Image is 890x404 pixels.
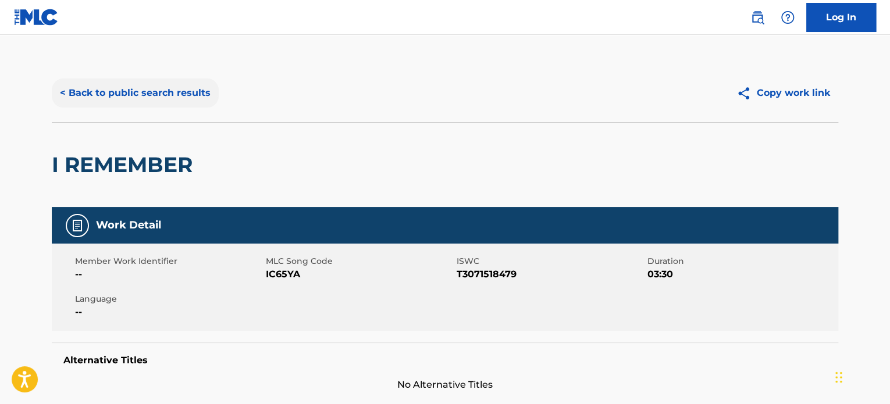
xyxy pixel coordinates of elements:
a: Log In [806,3,876,32]
span: IC65YA [266,267,454,281]
span: MLC Song Code [266,255,454,267]
img: help [781,10,795,24]
span: ISWC [457,255,645,267]
span: -- [75,305,263,319]
span: Duration [647,255,835,267]
span: -- [75,267,263,281]
span: No Alternative Titles [52,378,838,392]
h5: Alternative Titles [63,355,827,366]
iframe: Chat Widget [832,348,890,404]
span: Member Work Identifier [75,255,263,267]
span: T3071518479 [457,267,645,281]
button: Copy work link [728,78,838,108]
span: Language [75,293,263,305]
h5: Work Detail [96,219,161,232]
img: search [750,10,764,24]
button: < Back to public search results [52,78,219,108]
img: Work Detail [70,219,84,233]
a: Public Search [746,6,769,29]
img: Copy work link [736,86,757,101]
img: MLC Logo [14,9,59,26]
span: 03:30 [647,267,835,281]
div: Help [776,6,799,29]
div: Drag [835,360,842,395]
h2: I REMEMBER [52,152,198,178]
